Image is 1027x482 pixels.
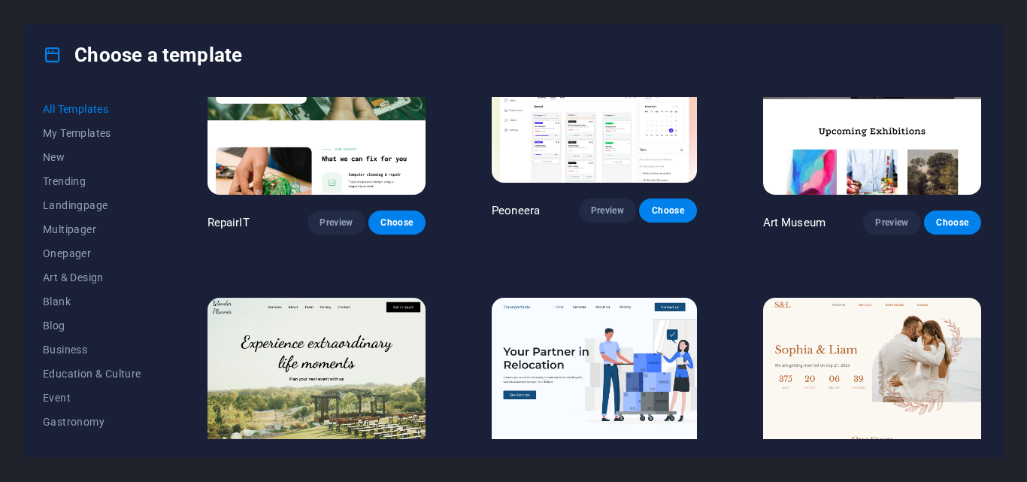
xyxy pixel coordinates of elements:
[43,247,141,259] span: Onepager
[368,211,426,235] button: Choose
[320,217,353,229] span: Preview
[380,217,414,229] span: Choose
[43,199,141,211] span: Landingpage
[43,362,141,386] button: Education & Culture
[43,43,242,67] h4: Choose a template
[43,127,141,139] span: My Templates
[936,217,969,229] span: Choose
[43,344,141,356] span: Business
[924,211,981,235] button: Choose
[43,97,141,121] button: All Templates
[875,217,908,229] span: Preview
[43,410,141,434] button: Gastronomy
[43,392,141,404] span: Event
[43,265,141,290] button: Art & Design
[591,205,624,217] span: Preview
[639,199,696,223] button: Choose
[43,314,141,338] button: Blog
[763,215,826,230] p: Art Museum
[43,416,141,428] span: Gastronomy
[579,199,636,223] button: Preview
[43,151,141,163] span: New
[43,296,141,308] span: Blank
[43,368,141,380] span: Education & Culture
[43,290,141,314] button: Blank
[43,145,141,169] button: New
[208,215,250,230] p: RepairIT
[43,217,141,241] button: Multipager
[43,169,141,193] button: Trending
[43,320,141,332] span: Blog
[43,103,141,115] span: All Templates
[43,241,141,265] button: Onepager
[43,193,141,217] button: Landingpage
[651,205,684,217] span: Choose
[43,271,141,283] span: Art & Design
[43,223,141,235] span: Multipager
[863,211,920,235] button: Preview
[43,434,141,458] button: Health
[307,211,365,235] button: Preview
[43,386,141,410] button: Event
[43,338,141,362] button: Business
[43,175,141,187] span: Trending
[492,203,540,218] p: Peoneera
[43,121,141,145] button: My Templates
